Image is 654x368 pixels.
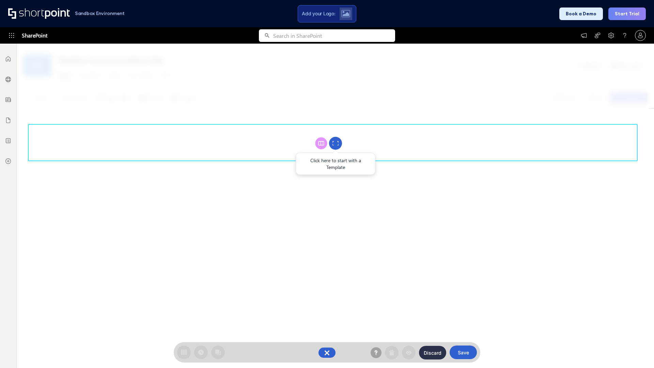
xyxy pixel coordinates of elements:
[450,346,477,359] button: Save
[302,11,335,17] span: Add your Logo:
[419,346,446,359] button: Discard
[273,29,395,42] input: Search in SharePoint
[620,335,654,368] iframe: Chat Widget
[22,27,47,44] span: SharePoint
[341,10,350,17] img: Upload logo
[559,7,603,20] button: Book a Demo
[75,12,125,15] h1: Sandbox Environment
[608,7,646,20] button: Start Trial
